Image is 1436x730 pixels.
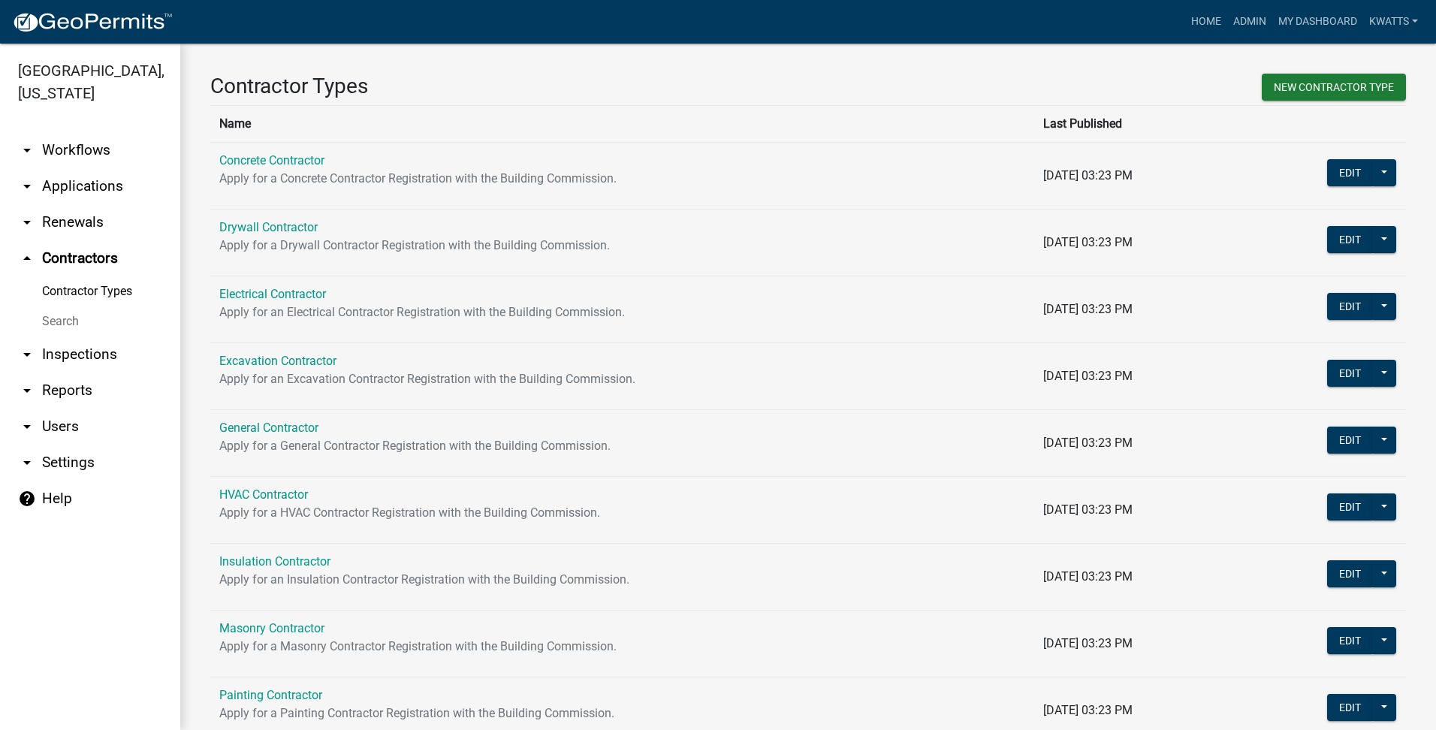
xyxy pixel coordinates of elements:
[18,382,36,400] i: arrow_drop_down
[1327,226,1373,253] button: Edit
[219,688,322,702] a: Painting Contractor
[1327,360,1373,387] button: Edit
[219,437,1025,455] p: Apply for a General Contractor Registration with the Building Commission.
[219,554,330,569] a: Insulation Contractor
[219,571,1025,589] p: Apply for an Insulation Contractor Registration with the Building Commission.
[219,303,1025,321] p: Apply for an Electrical Contractor Registration with the Building Commission.
[1327,493,1373,520] button: Edit
[1043,502,1133,517] span: [DATE] 03:23 PM
[18,345,36,363] i: arrow_drop_down
[1043,235,1133,249] span: [DATE] 03:23 PM
[1043,302,1133,316] span: [DATE] 03:23 PM
[219,237,1025,255] p: Apply for a Drywall Contractor Registration with the Building Commission.
[219,153,324,167] a: Concrete Contractor
[219,370,1025,388] p: Apply for an Excavation Contractor Registration with the Building Commission.
[219,354,336,368] a: Excavation Contractor
[1043,569,1133,584] span: [DATE] 03:23 PM
[1327,427,1373,454] button: Edit
[18,213,36,231] i: arrow_drop_down
[1043,636,1133,650] span: [DATE] 03:23 PM
[1272,8,1363,36] a: My Dashboard
[219,421,318,435] a: General Contractor
[1185,8,1227,36] a: Home
[1043,369,1133,383] span: [DATE] 03:23 PM
[1043,436,1133,450] span: [DATE] 03:23 PM
[18,249,36,267] i: arrow_drop_up
[219,487,308,502] a: HVAC Contractor
[219,504,1025,522] p: Apply for a HVAC Contractor Registration with the Building Commission.
[219,621,324,635] a: Masonry Contractor
[18,141,36,159] i: arrow_drop_down
[1363,8,1424,36] a: Kwatts
[219,704,1025,722] p: Apply for a Painting Contractor Registration with the Building Commission.
[1327,560,1373,587] button: Edit
[219,170,1025,188] p: Apply for a Concrete Contractor Registration with the Building Commission.
[210,74,797,99] h3: Contractor Types
[219,287,326,301] a: Electrical Contractor
[18,490,36,508] i: help
[1327,627,1373,654] button: Edit
[210,105,1034,142] th: Name
[1227,8,1272,36] a: Admin
[219,638,1025,656] p: Apply for a Masonry Contractor Registration with the Building Commission.
[18,177,36,195] i: arrow_drop_down
[1327,293,1373,320] button: Edit
[1043,703,1133,717] span: [DATE] 03:23 PM
[1034,105,1238,142] th: Last Published
[18,454,36,472] i: arrow_drop_down
[18,418,36,436] i: arrow_drop_down
[1043,168,1133,182] span: [DATE] 03:23 PM
[1262,74,1406,101] button: New Contractor Type
[1327,694,1373,721] button: Edit
[219,220,318,234] a: Drywall Contractor
[1327,159,1373,186] button: Edit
